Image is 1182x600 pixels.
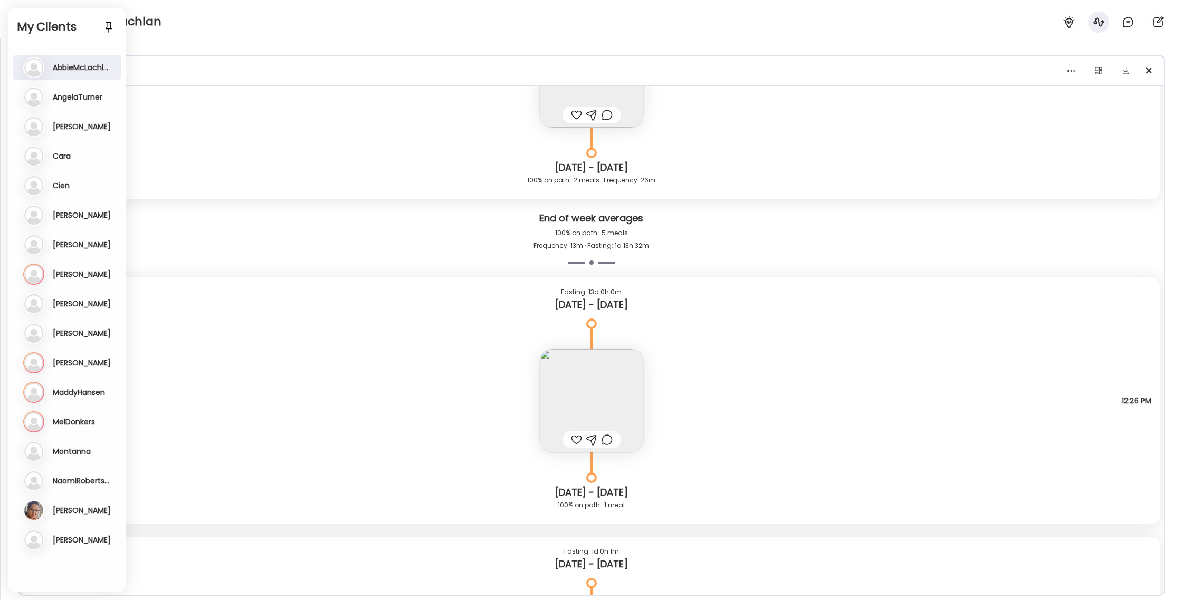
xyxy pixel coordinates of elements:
h3: Cara [53,151,71,161]
div: 100% on path · 5 meals Frequency: 13m · Fasting: 1d 13h 32m [27,227,1156,252]
h2: My Clients [17,19,117,35]
img: images%2FngFry7K0v2OJo88poRYRWXxBpw53%2Fz4XBuWmRNgD1RQHJRHwf%2FajkFYwRyqruJYRGkD5N6_1080 [540,349,643,452]
h3: MelDonkers [53,417,95,427]
h3: Cien [53,181,70,190]
h3: [PERSON_NAME] [53,328,111,338]
h3: NaomiRobertson [53,476,112,486]
h3: [PERSON_NAME] [53,506,111,515]
div: [DATE] - [DATE] [31,558,1151,570]
h3: [PERSON_NAME] [53,535,111,545]
h3: AngelaTurner [53,92,102,102]
h3: [PERSON_NAME] [53,122,111,131]
span: 12:26 PM [1122,396,1151,405]
div: End of week averages [27,212,1156,227]
h3: MaddyHansen [53,388,105,397]
h3: [PERSON_NAME] [53,240,111,249]
div: Fasting: 13d 0h 0m [31,286,1151,298]
div: [DATE] - [DATE] [31,161,1151,174]
div: Journal [27,64,1156,77]
h3: [PERSON_NAME] [53,210,111,220]
div: [DATE] - [DATE] [31,298,1151,311]
div: 100% on path · 1 meal [31,499,1151,511]
h3: [PERSON_NAME] [53,358,111,367]
div: [DATE] - [DATE] [31,486,1151,499]
h3: [PERSON_NAME] [53,269,111,279]
h3: Montanna [53,447,91,456]
div: 100% on path · 2 meals · Frequency: 26m [31,174,1151,187]
h3: AbbieMcLachlan [53,63,112,72]
div: Fasting: 1d 0h 1m [31,545,1151,558]
h3: [PERSON_NAME] [53,299,111,308]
